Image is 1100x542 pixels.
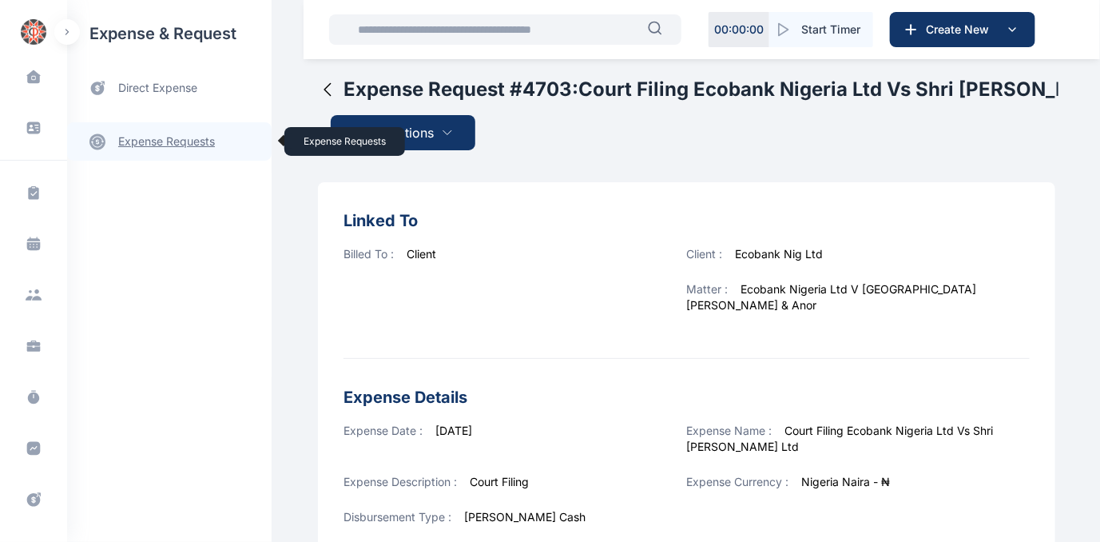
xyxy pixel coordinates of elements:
[67,110,272,161] div: expense requestsexpense requests
[714,22,764,38] p: 00 : 00 : 00
[353,123,435,142] span: More Options
[736,247,824,261] span: Ecobank Nig Ltd
[344,208,1030,233] h3: Linked To
[344,424,423,437] span: Expense Date :
[801,22,860,38] span: Start Timer
[344,510,451,524] span: Disbursement Type :
[687,475,789,488] span: Expense Currency :
[687,247,723,261] span: Client :
[67,122,272,161] a: expense requests
[118,80,197,97] span: direct expense
[470,475,529,488] span: Court Filing
[344,247,394,261] span: Billed To :
[344,475,457,488] span: Expense Description :
[435,424,472,437] span: [DATE]
[687,282,729,296] span: Matter :
[344,385,1030,410] h3: Expense Details
[464,510,586,524] span: [PERSON_NAME] Cash
[769,12,873,47] button: Start Timer
[919,22,1003,38] span: Create New
[687,424,994,453] span: Court Filing Ecobank Nigeria Ltd Vs Shri [PERSON_NAME] Ltd
[890,12,1035,47] button: Create New
[802,475,891,488] span: Nigeria Naira - ₦
[407,247,436,261] span: Client
[687,424,772,437] span: Expense Name :
[67,67,272,110] a: direct expense
[687,282,977,312] span: Ecobank Nigeria Ltd V [GEOGRAPHIC_DATA][PERSON_NAME] & Anor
